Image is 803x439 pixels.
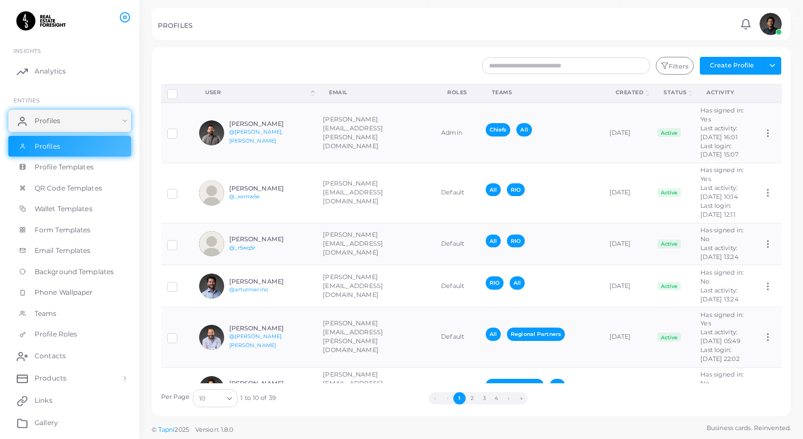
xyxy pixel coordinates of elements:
[317,103,435,163] td: [PERSON_NAME][EMAIL_ADDRESS][PERSON_NAME][DOMAIN_NAME]
[35,373,66,383] span: Products
[8,303,131,324] a: Teams
[603,163,652,223] td: [DATE]
[193,389,238,407] div: Search for option
[700,311,743,328] span: Has signed in: Yes
[199,274,224,299] img: avatar
[35,309,57,319] span: Teams
[152,425,233,435] span: ©
[317,265,435,308] td: [PERSON_NAME][EMAIL_ADDRESS][DOMAIN_NAME]
[35,225,91,235] span: Form Templates
[656,57,694,75] button: Filters
[329,89,423,96] div: Email
[35,418,58,428] span: Gallery
[435,223,480,265] td: Default
[35,66,66,76] span: Analytics
[603,308,652,368] td: [DATE]
[478,392,490,404] button: Go to page 3
[486,276,504,289] span: RIO
[8,324,131,345] a: Profile Roles
[199,120,224,145] img: avatar
[510,276,525,289] span: All
[158,426,175,433] a: Tapni
[317,367,435,409] td: [PERSON_NAME][EMAIL_ADDRESS][PERSON_NAME][DOMAIN_NAME]
[229,236,311,243] h6: [PERSON_NAME]
[205,89,309,96] div: User
[8,178,131,199] a: QR Code Templates
[603,367,652,409] td: [DATE]
[507,235,525,247] span: RIO
[616,89,644,96] div: Created
[707,423,791,433] span: Business cards. Reinvented.
[435,265,480,308] td: Default
[603,223,652,265] td: [DATE]
[195,426,234,433] span: Version: 1.8.0
[199,231,224,256] img: avatar
[486,123,511,136] span: Chiefs
[707,89,744,96] div: activity
[35,116,60,126] span: Profiles
[317,163,435,223] td: [PERSON_NAME][EMAIL_ADDRESS][DOMAIN_NAME]
[8,282,131,303] a: Phone Wallpaper
[657,333,681,342] span: Active
[486,235,501,247] span: All
[161,393,190,402] label: Per Page
[317,223,435,265] td: [PERSON_NAME][EMAIL_ADDRESS][DOMAIN_NAME]
[317,308,435,368] td: [PERSON_NAME][EMAIL_ADDRESS][PERSON_NAME][DOMAIN_NAME]
[490,392,502,404] button: Go to page 4
[240,394,275,403] span: 1 to 10 of 39
[453,392,466,404] button: Go to page 1
[503,392,515,404] button: Go to next page
[700,370,743,387] span: Has signed in: No
[229,120,311,128] h6: [PERSON_NAME]
[700,106,743,123] span: Has signed in: Yes
[229,278,311,285] h6: [PERSON_NAME]
[35,142,60,152] span: Profiles
[657,240,681,248] span: Active
[700,346,739,363] span: Last login: [DATE] 22:02
[8,60,131,82] a: Analytics
[229,380,311,387] h6: [PERSON_NAME]
[229,129,283,144] a: @[PERSON_NAME].[PERSON_NAME]
[35,246,91,256] span: Email Templates
[664,89,686,96] div: Status
[276,392,680,404] ul: Pagination
[700,226,743,243] span: Has signed in: No
[199,393,205,404] span: 10
[158,22,192,30] h5: PROFILES
[516,123,531,136] span: All
[700,328,740,345] span: Last activity: [DATE] 05:49
[229,286,268,292] a: @arturmerino
[35,204,93,214] span: Wallet Templates
[447,89,467,96] div: Roles
[8,219,131,241] a: Form Templates
[35,183,102,193] span: QR Code Templates
[229,333,283,348] a: @[PERSON_NAME].[PERSON_NAME]
[8,345,131,367] a: Contacts
[35,329,77,339] span: Profile Roles
[229,185,311,192] h6: [PERSON_NAME]
[8,389,131,412] a: Links
[700,57,763,75] button: Create Profile
[8,198,131,219] a: Wallet Templates
[515,392,528,404] button: Go to last page
[175,425,188,435] span: 2025
[229,193,260,199] a: @_xemw5e
[657,188,681,197] span: Active
[199,376,224,401] img: avatar
[700,184,737,201] span: Last activity: [DATE] 10:14
[550,379,565,392] span: All
[492,89,591,96] div: Teams
[435,367,480,409] td: Default
[8,136,131,157] a: Profiles
[199,325,224,350] img: avatar
[466,392,478,404] button: Go to page 2
[8,367,131,389] a: Products
[507,183,525,196] span: RIO
[8,110,131,132] a: Profiles
[507,328,565,340] span: Regional Partners
[8,157,131,178] a: Profile Templates
[657,282,681,291] span: Active
[35,287,93,297] span: Phone Wallpaper
[486,379,544,392] span: Regional Partners
[486,183,501,196] span: All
